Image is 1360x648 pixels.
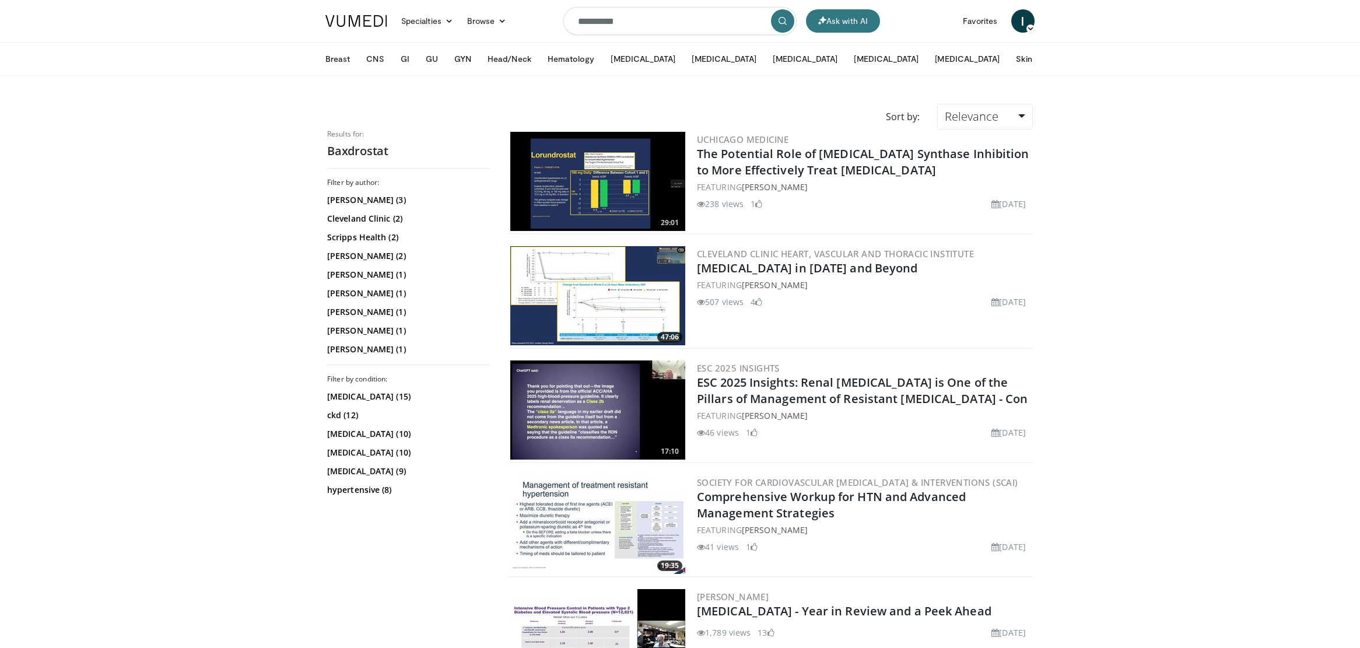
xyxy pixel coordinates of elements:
a: [PERSON_NAME] [742,279,808,290]
button: CNS [359,47,391,71]
a: [MEDICAL_DATA] in [DATE] and Beyond [697,260,918,276]
a: Favorites [956,9,1004,33]
div: FEATURING [697,181,1030,193]
span: 47:06 [657,332,682,342]
img: 22dbe91b-f356-4888-b84c-d06a621caffd.300x170_q85_crop-smart_upscale.jpg [510,360,685,460]
a: [PERSON_NAME] (1) [327,325,488,337]
a: [MEDICAL_DATA] (10) [327,447,488,458]
li: [DATE] [991,626,1026,639]
a: [PERSON_NAME] (2) [327,250,488,262]
a: [MEDICAL_DATA] (10) [327,428,488,440]
button: GU [419,47,445,71]
li: 507 views [697,296,744,308]
button: [MEDICAL_DATA] [928,47,1007,71]
a: Specialties [394,9,460,33]
div: Sort by: [877,104,928,129]
a: [PERSON_NAME] [742,181,808,192]
button: GI [394,47,416,71]
a: [PERSON_NAME] (1) [327,269,488,281]
a: Relevance [937,104,1033,129]
a: hypertensive (8) [327,484,488,496]
li: 238 views [697,198,744,210]
a: [PERSON_NAME] [742,524,808,535]
button: Skin [1009,47,1039,71]
input: Search topics, interventions [563,7,797,35]
a: 47:06 [510,246,685,345]
li: [DATE] [991,426,1026,439]
li: 1 [751,198,762,210]
a: Scripps Health (2) [327,232,488,243]
a: [PERSON_NAME] [697,591,769,603]
span: 17:10 [657,446,682,457]
a: 29:01 [510,132,685,231]
a: [MEDICAL_DATA] (9) [327,465,488,477]
button: [MEDICAL_DATA] [604,47,682,71]
a: Cleveland Clinic Heart, Vascular and Thoracic Institute [697,248,974,260]
li: 1 [746,426,758,439]
span: Relevance [945,108,998,124]
div: FEATURING [697,409,1030,422]
li: [DATE] [991,541,1026,553]
li: 46 views [697,426,739,439]
button: [MEDICAL_DATA] [766,47,844,71]
button: GYN [447,47,478,71]
a: [PERSON_NAME] (1) [327,306,488,318]
button: Head/Neck [481,47,538,71]
button: Breast [318,47,357,71]
img: f5c38a85-ca36-478f-bdc7-55ade7c6b780.300x170_q85_crop-smart_upscale.jpg [510,475,685,574]
a: ESC 2025 Insights: Renal [MEDICAL_DATA] is One of the Pillars of Management of Resistant [MEDICAL... [697,374,1028,407]
img: VuMedi Logo [325,15,387,27]
li: 4 [751,296,762,308]
a: [PERSON_NAME] (1) [327,344,488,355]
a: [MEDICAL_DATA] (15) [327,391,488,402]
li: 1,789 views [697,626,751,639]
div: FEATURING [697,524,1030,536]
a: [PERSON_NAME] [742,410,808,421]
li: 41 views [697,541,739,553]
button: Hematology [541,47,602,71]
a: The Potential Role of [MEDICAL_DATA] Synthase Inhibition to More Effectively Treat [MEDICAL_DATA] [697,146,1029,178]
a: Browse [460,9,514,33]
a: [PERSON_NAME] (3) [327,194,488,206]
button: [MEDICAL_DATA] [685,47,763,71]
img: 44d25f88-395e-4935-b437-9c28e18983cd.300x170_q85_crop-smart_upscale.jpg [510,132,685,231]
li: 1 [746,541,758,553]
a: [MEDICAL_DATA] - Year in Review and a Peek Ahead [697,603,991,619]
h3: Filter by condition: [327,374,490,384]
li: [DATE] [991,198,1026,210]
button: [MEDICAL_DATA] [847,47,926,71]
a: ESC 2025 Insights [697,362,780,374]
p: Results for: [327,129,490,139]
h2: Baxdrostat [327,143,490,159]
a: I [1011,9,1035,33]
li: 13 [758,626,774,639]
a: UChicago Medicine [697,134,789,145]
span: 29:01 [657,218,682,228]
button: Ask with AI [806,9,880,33]
a: 17:10 [510,360,685,460]
a: Comprehensive Workup for HTN and Advanced Management Strategies [697,489,966,521]
a: 19:35 [510,475,685,574]
a: Society for Cardiovascular [MEDICAL_DATA] & Interventions (SCAI) [697,477,1018,488]
a: [PERSON_NAME] (1) [327,288,488,299]
li: [DATE] [991,296,1026,308]
a: ckd (12) [327,409,488,421]
h3: Filter by author: [327,178,490,187]
div: FEATURING [697,279,1030,291]
span: 19:35 [657,561,682,571]
a: Cleveland Clinic (2) [327,213,488,225]
img: dd0c1327-f6bf-44e0-882e-65bf215abe7b.300x170_q85_crop-smart_upscale.jpg [510,246,685,345]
